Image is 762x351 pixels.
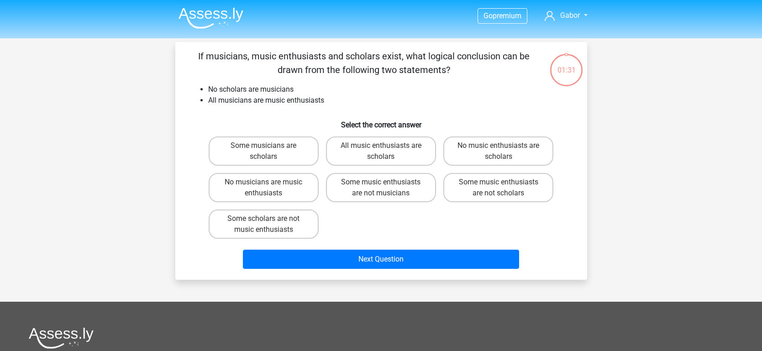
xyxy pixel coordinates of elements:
label: Some scholars are not music enthusiasts [209,210,319,239]
div: 01:31 [549,53,583,76]
label: No musicians are music enthusiasts [209,173,319,202]
img: Assessly logo [29,327,94,349]
span: Gabor [560,11,580,20]
label: Some musicians are scholars [209,136,319,166]
span: Go [483,11,493,20]
h6: Select the correct answer [190,113,573,129]
button: Next Question [243,250,519,269]
label: Some music enthusiasts are not scholars [443,173,553,202]
p: If musicians, music enthusiasts and scholars exist, what logical conclusion can be drawn from the... [190,49,538,77]
li: No scholars are musicians [208,84,573,95]
li: All musicians are music enthusiasts [208,95,573,106]
a: Gabor [541,10,591,21]
img: Assessly [179,7,243,29]
span: premium [493,11,521,20]
label: All music enthusiasts are scholars [326,136,436,166]
label: No music enthusiasts are scholars [443,136,553,166]
label: Some music enthusiasts are not musicians [326,173,436,202]
a: Gopremium [478,10,527,22]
